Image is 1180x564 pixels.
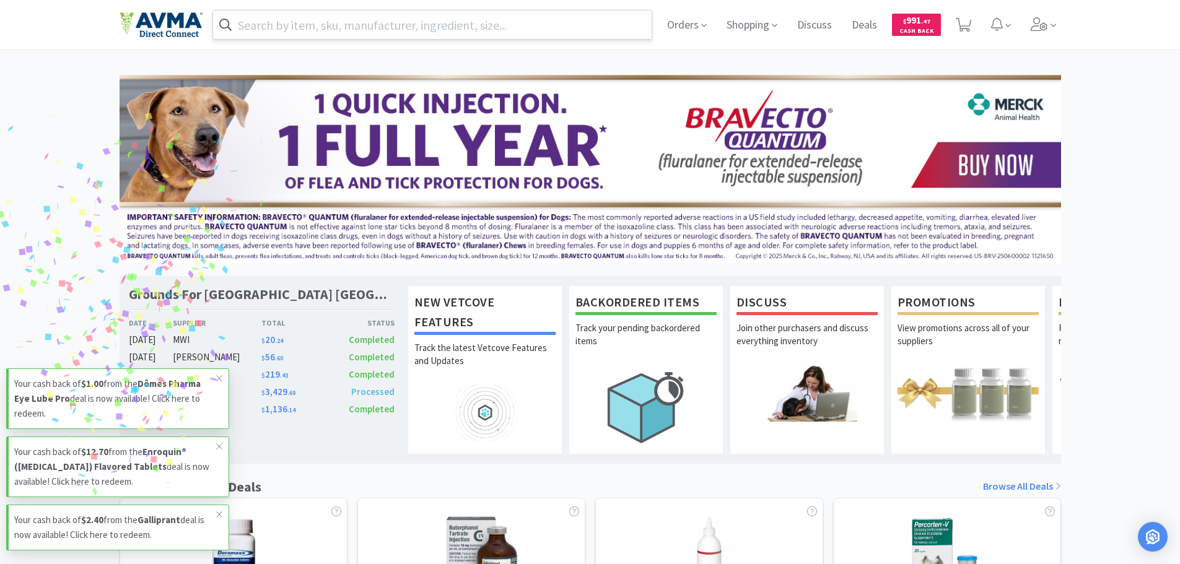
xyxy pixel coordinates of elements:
[129,317,173,329] div: Date
[261,371,265,380] span: $
[173,350,261,365] div: [PERSON_NAME]
[129,285,395,303] h1: Grounds For [GEOGRAPHIC_DATA] [GEOGRAPHIC_DATA]
[792,20,837,31] a: Discuss
[898,292,1039,315] h1: Promotions
[261,389,265,397] span: $
[81,446,108,458] strong: $12.70
[173,367,261,382] div: MWI
[847,20,882,31] a: Deals
[903,17,906,25] span: $
[261,386,295,397] span: 3,429
[328,317,395,329] div: Status
[261,334,283,345] span: 20
[129,367,173,382] div: [DATE]
[921,17,930,25] span: . 47
[575,321,717,365] p: Track your pending backordered items
[575,292,717,315] h1: Backordered Items
[173,332,261,347] div: MWI
[14,376,216,421] p: Your cash back of from the deal is now available! Click here to redeem.
[287,406,295,414] span: . 14
[120,12,203,38] img: e4e33dab9f054f5782a47901c742baa9_102.png
[129,384,395,399] a: [DATE]MWI$3,429.69Processed
[349,351,395,363] span: Completed
[129,367,395,382] a: [DATE]MWI$219.43Completed
[280,371,288,380] span: . 43
[261,351,283,363] span: 56
[120,75,1061,263] img: 3ffb5edee65b4d9ab6d7b0afa510b01f.jpg
[261,368,288,380] span: 219
[414,341,556,384] p: Track the latest Vetcove Features and Updates
[899,28,933,36] span: Cash Back
[129,332,173,347] div: [DATE]
[736,321,878,365] p: Join other purchasers and discuss everything inventory
[569,285,723,454] a: Backordered ItemsTrack your pending backordered items
[287,389,295,397] span: . 69
[898,365,1039,421] img: hero_promotions.png
[129,402,395,417] a: [DATE]Idexx$1,136.14Completed
[349,334,395,345] span: Completed
[891,285,1046,454] a: PromotionsView promotions across all of your suppliers
[261,337,265,345] span: $
[730,285,885,454] a: DiscussJoin other purchasers and discuss everything inventory
[14,513,216,542] p: Your cash back of from the deal is now available! Click here to redeem.
[1138,522,1168,552] div: Open Intercom Messenger
[81,378,103,389] strong: $1.00
[129,350,173,365] div: [DATE]
[414,384,556,441] img: hero_feature_roadmap.png
[892,8,941,41] a: $991.47Cash Back
[138,514,180,526] strong: Galliprant
[351,386,395,397] span: Processed
[349,403,395,415] span: Completed
[736,292,878,315] h1: Discuss
[983,479,1061,495] a: Browse All Deals
[736,365,878,421] img: hero_discuss.png
[261,354,265,362] span: $
[81,514,103,526] strong: $2.40
[275,354,283,362] span: . 60
[903,14,930,26] span: 991
[261,403,295,415] span: 1,136
[261,406,265,414] span: $
[349,368,395,380] span: Completed
[129,350,395,365] a: [DATE][PERSON_NAME]$56.60Completed
[129,332,395,347] a: [DATE]MWI$20.24Completed
[213,11,652,39] input: Search by item, sku, manufacturer, ingredient, size...
[275,337,283,345] span: . 24
[14,445,216,489] p: Your cash back of from the deal is now available! Click here to redeem.
[414,292,556,335] h1: New Vetcove Features
[575,365,717,449] img: hero_backorders.png
[408,285,562,454] a: New Vetcove FeaturesTrack the latest Vetcove Features and Updates
[261,317,328,329] div: Total
[173,317,261,329] div: Supplier
[898,321,1039,365] p: View promotions across all of your suppliers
